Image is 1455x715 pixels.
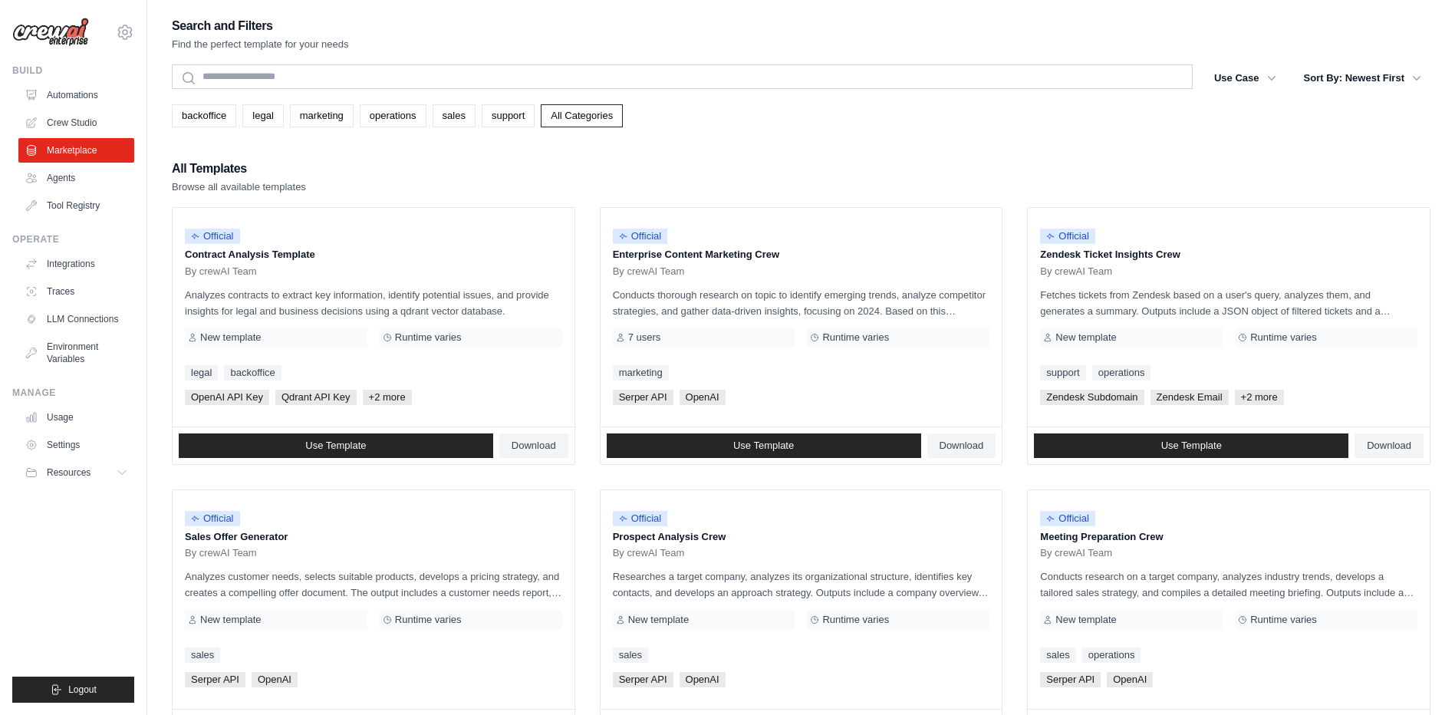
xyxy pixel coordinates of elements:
[1161,440,1222,452] span: Use Template
[18,307,134,331] a: LLM Connections
[185,529,562,545] p: Sales Offer Generator
[18,405,134,430] a: Usage
[395,614,462,626] span: Runtime varies
[18,433,134,457] a: Settings
[1040,247,1417,262] p: Zendesk Ticket Insights Crew
[613,287,990,319] p: Conducts thorough research on topic to identify emerging trends, analyze competitor strategies, a...
[1040,390,1144,405] span: Zendesk Subdomain
[12,233,134,245] div: Operate
[512,440,556,452] span: Download
[185,647,220,663] a: sales
[12,18,89,47] img: Logo
[185,287,562,319] p: Analyzes contracts to extract key information, identify potential issues, and provide insights fo...
[1040,229,1095,244] span: Official
[1355,433,1424,458] a: Download
[1040,568,1417,601] p: Conducts research on a target company, analyzes industry trends, develops a tailored sales strate...
[185,390,269,405] span: OpenAI API Key
[47,466,91,479] span: Resources
[200,614,261,626] span: New template
[607,433,921,458] a: Use Template
[18,138,134,163] a: Marketplace
[1034,433,1348,458] a: Use Template
[613,247,990,262] p: Enterprise Content Marketing Crew
[1092,365,1151,381] a: operations
[1367,440,1411,452] span: Download
[1040,647,1075,663] a: sales
[200,331,261,344] span: New template
[1151,390,1229,405] span: Zendesk Email
[185,365,218,381] a: legal
[185,568,562,601] p: Analyzes customer needs, selects suitable products, develops a pricing strategy, and creates a co...
[172,180,306,195] p: Browse all available templates
[18,166,134,190] a: Agents
[1040,511,1095,526] span: Official
[613,265,685,278] span: By crewAI Team
[613,672,673,687] span: Serper API
[224,365,281,381] a: backoffice
[927,433,996,458] a: Download
[1040,265,1112,278] span: By crewAI Team
[1055,331,1116,344] span: New template
[1040,547,1112,559] span: By crewAI Team
[360,104,426,127] a: operations
[613,647,648,663] a: sales
[18,334,134,371] a: Environment Variables
[1205,64,1285,92] button: Use Case
[172,37,349,52] p: Find the perfect template for your needs
[185,672,245,687] span: Serper API
[185,247,562,262] p: Contract Analysis Template
[499,433,568,458] a: Download
[1055,614,1116,626] span: New template
[172,158,306,180] h2: All Templates
[940,440,984,452] span: Download
[1040,672,1101,687] span: Serper API
[290,104,354,127] a: marketing
[1040,365,1085,381] a: support
[613,547,685,559] span: By crewAI Team
[18,110,134,135] a: Crew Studio
[482,104,535,127] a: support
[68,684,97,696] span: Logout
[305,440,366,452] span: Use Template
[12,387,134,399] div: Manage
[363,390,412,405] span: +2 more
[613,568,990,601] p: Researches a target company, analyzes its organizational structure, identifies key contacts, and ...
[18,279,134,304] a: Traces
[18,252,134,276] a: Integrations
[1295,64,1430,92] button: Sort By: Newest First
[680,672,726,687] span: OpenAI
[185,265,257,278] span: By crewAI Team
[18,193,134,218] a: Tool Registry
[18,460,134,485] button: Resources
[172,104,236,127] a: backoffice
[628,614,689,626] span: New template
[12,677,134,703] button: Logout
[18,83,134,107] a: Automations
[1250,614,1317,626] span: Runtime varies
[613,511,668,526] span: Official
[613,390,673,405] span: Serper API
[822,331,889,344] span: Runtime varies
[733,440,794,452] span: Use Template
[822,614,889,626] span: Runtime varies
[613,229,668,244] span: Official
[628,331,661,344] span: 7 users
[1107,672,1153,687] span: OpenAI
[185,511,240,526] span: Official
[185,547,257,559] span: By crewAI Team
[242,104,283,127] a: legal
[12,64,134,77] div: Build
[275,390,357,405] span: Qdrant API Key
[613,529,990,545] p: Prospect Analysis Crew
[1250,331,1317,344] span: Runtime varies
[541,104,623,127] a: All Categories
[395,331,462,344] span: Runtime varies
[252,672,298,687] span: OpenAI
[1235,390,1284,405] span: +2 more
[1082,647,1141,663] a: operations
[172,15,349,37] h2: Search and Filters
[1040,529,1417,545] p: Meeting Preparation Crew
[185,229,240,244] span: Official
[613,365,669,381] a: marketing
[433,104,476,127] a: sales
